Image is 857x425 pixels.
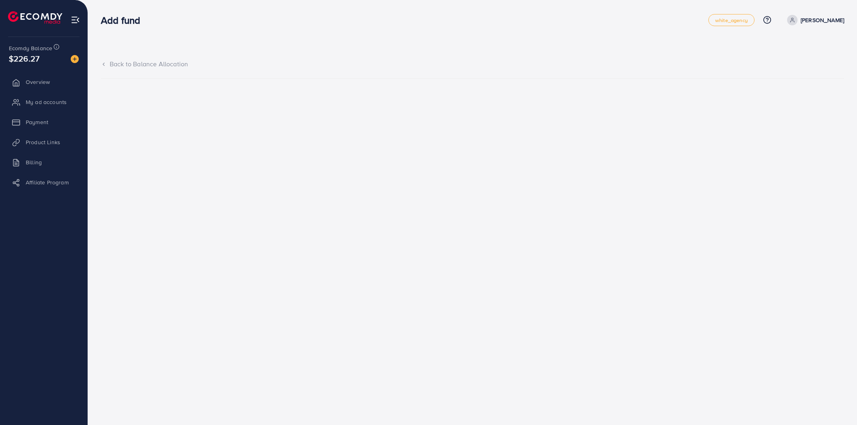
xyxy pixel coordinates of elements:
[101,59,844,69] div: Back to Balance Allocation
[9,44,52,52] span: Ecomdy Balance
[708,14,755,26] a: white_agency
[715,18,748,23] span: white_agency
[8,11,62,24] img: logo
[101,14,147,26] h3: Add fund
[801,15,844,25] p: [PERSON_NAME]
[784,15,844,25] a: [PERSON_NAME]
[9,53,39,64] span: $226.27
[71,55,79,63] img: image
[71,15,80,25] img: menu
